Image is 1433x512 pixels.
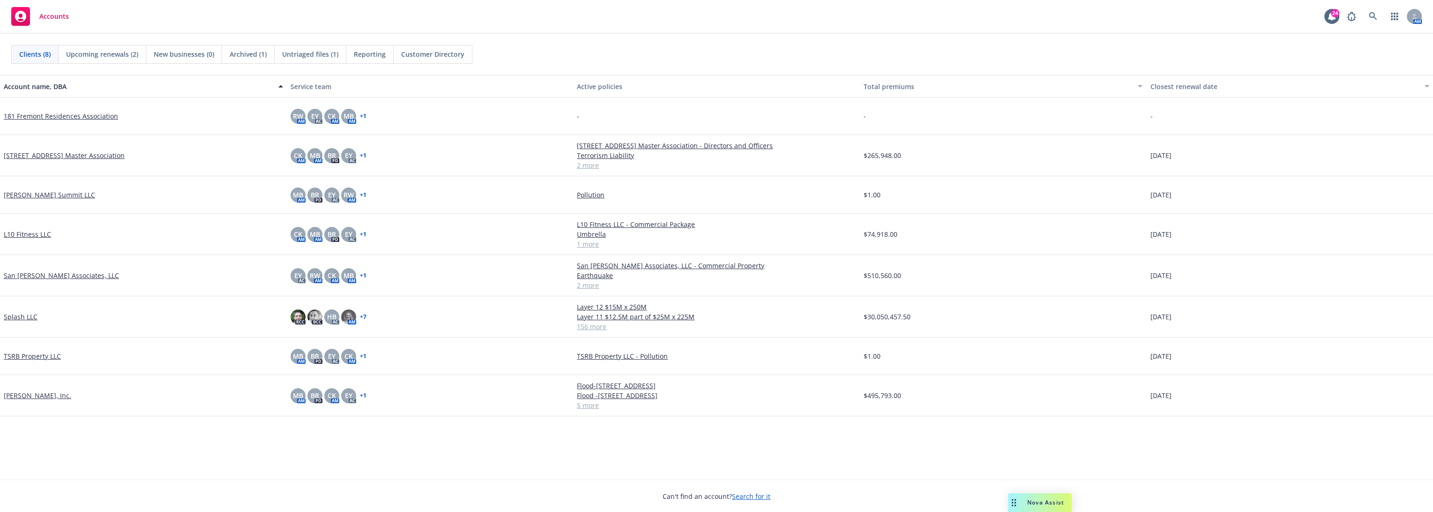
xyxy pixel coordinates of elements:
[577,322,856,331] a: 156 more
[345,151,352,160] span: EY
[1342,7,1361,26] a: Report a Bug
[577,400,856,410] a: 5 more
[311,351,319,361] span: BR
[311,391,319,400] span: BR
[287,75,574,98] button: Service team
[360,273,366,279] a: + 1
[1150,151,1171,160] span: [DATE]
[1150,312,1171,322] span: [DATE]
[577,280,856,290] a: 2 more
[1150,271,1171,280] span: [DATE]
[864,111,866,121] span: -
[577,271,856,280] a: Earthquake
[154,49,214,59] span: New businesses (0)
[328,391,336,400] span: CK
[401,49,464,59] span: Customer Directory
[4,190,95,200] a: [PERSON_NAME] Summit LLC
[577,160,856,170] a: 2 more
[864,82,1133,91] div: Total premiums
[4,391,71,400] a: [PERSON_NAME], Inc.
[864,229,897,239] span: $74,918.00
[282,49,338,59] span: Untriaged files (1)
[4,82,273,91] div: Account name, DBA
[577,391,856,400] a: Flood -[STREET_ADDRESS]
[577,151,856,160] a: Terrorism Liability
[66,49,138,59] span: Upcoming renewals (2)
[328,190,336,200] span: EY
[864,312,911,322] span: $30,050,457.50
[1385,7,1404,26] a: Switch app
[577,190,856,200] a: Pollution
[360,232,366,237] a: + 1
[343,271,354,280] span: MB
[1150,82,1419,91] div: Closest renewal date
[328,351,336,361] span: EY
[328,111,336,121] span: CK
[345,391,352,400] span: EY
[360,393,366,399] a: + 1
[577,302,856,312] a: Layer 12 $15M x 250M
[663,491,770,501] span: Can't find an account?
[732,492,770,501] a: Search for it
[864,391,901,400] span: $495,793.00
[293,190,303,200] span: MB
[577,141,856,151] a: [STREET_ADDRESS] Master Association - Directors and Officers
[39,13,69,20] span: Accounts
[1331,8,1339,17] div: 24
[577,111,579,121] span: -
[360,192,366,198] a: + 1
[1364,7,1382,26] a: Search
[230,49,267,59] span: Archived (1)
[4,312,37,322] a: Splash LLC
[1150,391,1171,400] span: [DATE]
[291,309,306,324] img: photo
[327,312,336,322] span: HB
[4,351,61,361] a: TSRB Property LLC
[1008,493,1020,512] div: Drag to move
[328,151,336,160] span: BR
[4,151,125,160] a: [STREET_ADDRESS] Master Association
[1008,493,1072,512] button: Nova Assist
[293,391,303,400] span: MB
[341,309,356,324] img: photo
[860,75,1147,98] button: Total premiums
[19,49,51,59] span: Clients (8)
[310,229,320,239] span: MB
[293,351,303,361] span: MB
[310,271,320,280] span: RW
[864,271,901,280] span: $510,560.00
[577,261,856,271] a: San [PERSON_NAME] Associates, LLC - Commercial Property
[1150,229,1171,239] span: [DATE]
[311,190,319,200] span: BR
[294,151,302,160] span: CK
[293,111,303,121] span: RW
[1150,190,1171,200] span: [DATE]
[577,82,856,91] div: Active policies
[307,309,322,324] img: photo
[573,75,860,98] button: Active policies
[360,354,366,359] a: + 1
[4,271,119,280] a: San [PERSON_NAME] Associates, LLC
[864,190,881,200] span: $1.00
[343,190,354,200] span: RW
[344,351,353,361] span: CK
[7,3,73,30] a: Accounts
[577,229,856,239] a: Umbrella
[1150,111,1152,121] span: -
[577,312,856,322] a: Layer 11 $12.5M part of $25M x 225M
[577,381,856,391] a: Flood-[STREET_ADDRESS]
[360,113,366,119] a: + 1
[1150,351,1171,361] span: [DATE]
[577,219,856,229] a: L10 Fitness LLC - Commercial Package
[360,153,366,158] a: + 1
[577,239,856,249] a: 1 more
[294,271,302,280] span: EY
[864,151,901,160] span: $265,948.00
[294,229,302,239] span: CK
